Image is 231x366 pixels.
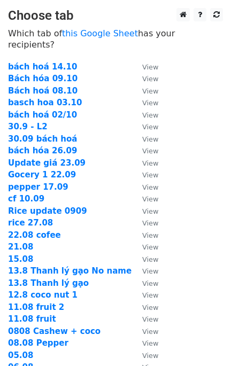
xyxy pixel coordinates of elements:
[8,351,33,360] a: 05.08
[132,278,158,288] a: View
[8,206,87,216] strong: Rice update 0909
[132,146,158,155] a: View
[132,158,158,168] a: View
[142,75,158,83] small: View
[142,352,158,360] small: View
[8,74,78,83] a: Bách hóa 09.10
[142,339,158,347] small: View
[142,195,158,203] small: View
[132,351,158,360] a: View
[132,242,158,252] a: View
[8,170,76,180] a: Gocery 1 22.09
[132,122,158,131] a: View
[8,290,78,300] a: 12.8 coco nut 1
[8,134,77,144] a: 30.09 bách hoá
[132,170,158,180] a: View
[8,182,68,192] a: pepper 17.09
[8,326,101,336] a: 0808 Cashew + coco
[142,99,158,107] small: View
[8,86,78,96] a: Bách hoá 08.10
[8,266,132,276] a: 13.8 Thanh lý gạo No name
[132,254,158,264] a: View
[142,279,158,287] small: View
[132,206,158,216] a: View
[8,302,64,312] a: 11.08 fruit 2
[142,328,158,336] small: View
[132,314,158,324] a: View
[142,171,158,179] small: View
[142,135,158,143] small: View
[8,158,86,168] a: Update giá 23.09
[8,194,44,204] a: cf 10.09
[62,28,138,38] a: this Google Sheet
[8,122,48,131] a: 30.9 - L2
[142,207,158,215] small: View
[132,230,158,240] a: View
[132,266,158,276] a: View
[132,134,158,144] a: View
[132,86,158,96] a: View
[8,62,77,72] a: bách hoá 14.10
[132,290,158,300] a: View
[8,230,61,240] a: 22.08 cofee
[142,255,158,263] small: View
[8,242,33,252] a: 21.08
[8,98,82,107] a: basch hoa 03.10
[142,219,158,227] small: View
[142,63,158,71] small: View
[132,218,158,228] a: View
[8,278,89,288] a: 13.8 Thanh lý gạo
[142,291,158,299] small: View
[132,110,158,120] a: View
[142,315,158,323] small: View
[142,147,158,155] small: View
[142,231,158,239] small: View
[132,302,158,312] a: View
[132,326,158,336] a: View
[8,338,68,348] a: 08.08 Pepper
[8,314,56,324] strong: 11.08 fruit
[142,243,158,251] small: View
[142,111,158,119] small: View
[8,8,223,24] h3: Choose tab
[132,338,158,348] a: View
[142,267,158,275] small: View
[132,74,158,83] a: View
[142,183,158,191] small: View
[142,303,158,312] small: View
[8,254,33,264] a: 15.08
[8,146,77,155] a: bách hóa 26.09
[8,110,77,120] a: bách hoá 02/10
[142,123,158,131] small: View
[132,98,158,107] a: View
[142,87,158,95] small: View
[132,62,158,72] a: View
[142,159,158,167] small: View
[132,194,158,204] a: View
[132,182,158,192] a: View
[8,218,53,228] a: rice 27.08
[8,28,223,50] p: Which tab of has your recipients?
